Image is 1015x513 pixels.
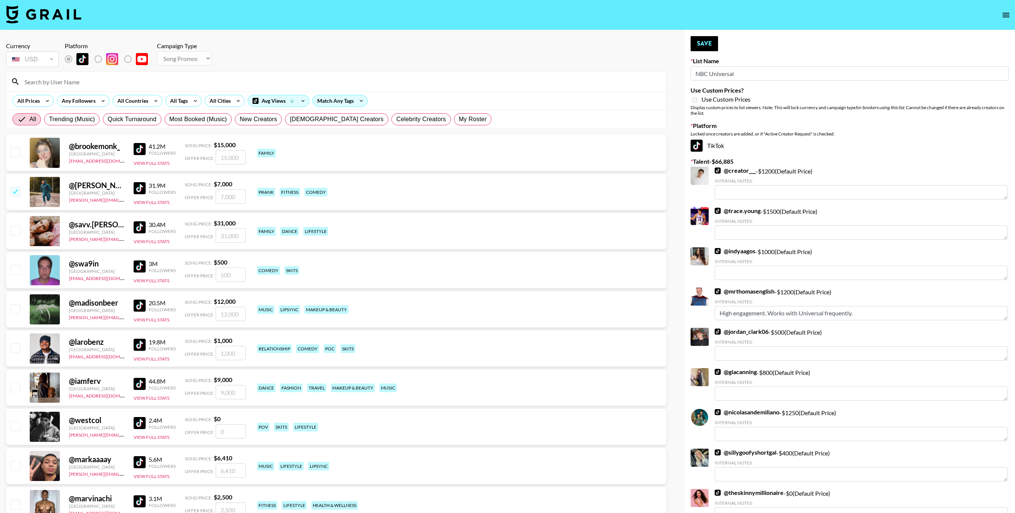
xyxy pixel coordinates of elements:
[149,495,176,502] div: 3.1M
[149,150,176,156] div: Followers
[149,417,176,424] div: 2.4M
[715,288,721,294] img: TikTok
[691,36,718,51] button: Save
[157,42,212,50] div: Campaign Type
[216,189,246,204] input: 7,000
[134,199,169,205] button: View Full Stats
[715,449,776,456] a: @sillygoofyshortgal
[185,260,212,266] span: Song Price:
[134,473,169,479] button: View Full Stats
[69,274,145,281] a: [EMAIL_ADDRESS][DOMAIN_NAME]
[108,115,157,124] span: Quick Turnaround
[69,376,125,386] div: @ iamferv
[216,385,246,399] input: 9,000
[715,368,1007,401] div: - $ 800 (Default Price)
[715,408,1007,441] div: - $ 1250 (Default Price)
[113,95,150,107] div: All Countries
[106,53,118,65] img: Instagram
[216,228,246,243] input: 31,000
[185,195,214,200] span: Offer Price:
[134,317,169,323] button: View Full Stats
[715,247,755,255] a: @indyaagos
[134,456,146,468] img: TikTok
[69,190,125,196] div: [GEOGRAPHIC_DATA]
[715,460,1007,466] div: Internal Notes:
[715,449,1007,481] div: - $ 400 (Default Price)
[69,196,180,203] a: [PERSON_NAME][EMAIL_ADDRESS][DOMAIN_NAME]
[311,501,358,510] div: health & wellness
[149,424,176,430] div: Followers
[69,391,145,399] a: [EMAIL_ADDRESS][DOMAIN_NAME]
[134,278,169,283] button: View Full Stats
[134,395,169,401] button: View Full Stats
[169,115,227,124] span: Most Booked (Music)
[274,423,289,431] div: skits
[69,268,125,274] div: [GEOGRAPHIC_DATA]
[185,417,212,422] span: Song Price:
[134,339,146,351] img: TikTok
[257,149,276,157] div: family
[998,8,1013,23] button: open drawer
[279,462,304,470] div: lifestyle
[257,344,292,353] div: relationship
[691,122,1009,129] label: Platform
[134,182,146,194] img: TikTok
[214,337,232,344] strong: $ 1,000
[134,160,169,166] button: View Full Stats
[216,346,246,360] input: 1,000
[715,368,757,376] a: @giacanning
[331,384,375,392] div: makeup & beauty
[715,369,721,375] img: TikTok
[279,305,300,314] div: lipsync
[13,95,41,107] div: All Prices
[185,299,212,305] span: Song Price:
[134,495,146,507] img: TikTok
[691,158,1009,165] label: Talent - $ 66,885
[715,248,721,254] img: TikTok
[715,500,1007,506] div: Internal Notes:
[134,239,169,244] button: View Full Stats
[69,307,125,313] div: [GEOGRAPHIC_DATA]
[69,431,180,438] a: [PERSON_NAME][EMAIL_ADDRESS][DOMAIN_NAME]
[69,142,125,151] div: @ brookemonk_
[715,247,1007,280] div: - $ 1000 (Default Price)
[715,339,1007,345] div: Internal Notes:
[257,462,274,470] div: music
[290,115,383,124] span: [DEMOGRAPHIC_DATA] Creators
[214,259,227,266] strong: $ 500
[280,188,300,196] div: fitness
[257,266,280,275] div: comedy
[134,300,146,312] img: TikTok
[715,409,721,415] img: TikTok
[214,141,236,148] strong: $ 15,000
[134,378,146,390] img: TikTok
[6,50,59,69] div: Remove selected talent to change your currency
[69,220,125,229] div: @ savv.[PERSON_NAME]
[855,105,904,110] em: for bookers using this list
[76,53,88,65] img: TikTok
[69,298,125,307] div: @ madisonbeer
[185,390,214,396] span: Offer Price:
[134,260,146,272] img: TikTok
[691,140,1009,152] div: TikTok
[257,501,277,510] div: fitness
[149,463,176,469] div: Followers
[69,259,125,268] div: @ swa9in
[185,469,214,474] span: Offer Price:
[149,502,176,508] div: Followers
[280,384,303,392] div: fashion
[214,219,236,227] strong: $ 31,000
[341,344,355,353] div: skits
[715,299,1007,304] div: Internal Notes:
[134,417,146,429] img: TikTok
[216,268,246,282] input: 500
[166,95,189,107] div: All Tags
[214,298,236,305] strong: $ 12,000
[69,416,125,425] div: @ westcol
[69,235,180,242] a: [PERSON_NAME][EMAIL_ADDRESS][DOMAIN_NAME]
[715,449,721,455] img: TikTok
[136,53,148,65] img: YouTube
[69,352,145,359] a: [EMAIL_ADDRESS][DOMAIN_NAME]
[69,337,125,347] div: @ larobenz
[49,115,95,124] span: Trending (Music)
